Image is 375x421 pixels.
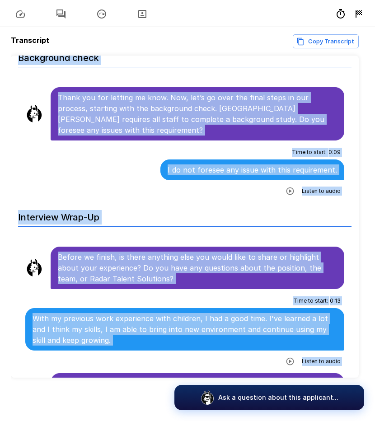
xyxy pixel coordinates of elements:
[293,296,328,305] span: Time to start :
[302,357,341,366] span: Listen to audio
[168,164,337,175] p: I do not foresee any issue with this requirement.
[335,9,346,19] div: 12m 16s
[353,9,364,19] div: 8/21 8:51 PM
[33,313,337,346] p: With my previous work experience with children, I had a good time. I've learned a lot and I think...
[18,43,352,67] h6: Background check
[292,148,327,157] span: Time to start :
[25,105,43,123] img: llama_clean.png
[302,187,341,196] span: Listen to audio
[328,148,341,157] span: 0 : 09
[18,203,352,227] h6: Interview Wrap-Up
[293,34,359,48] button: Copy transcript
[174,385,364,410] button: Ask a question about this applicant...
[330,296,341,305] span: 0 : 13
[200,390,215,405] img: logo_glasses@2x.png
[218,393,338,402] p: Ask a question about this applicant...
[58,252,337,284] p: Before we finish, is there anything else you would like to share or highlight about your experien...
[25,259,43,277] img: llama_clean.png
[58,92,337,136] p: Thank you for letting me know. Now, let’s go over the final steps in our process, starting with t...
[11,36,49,45] b: Transcript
